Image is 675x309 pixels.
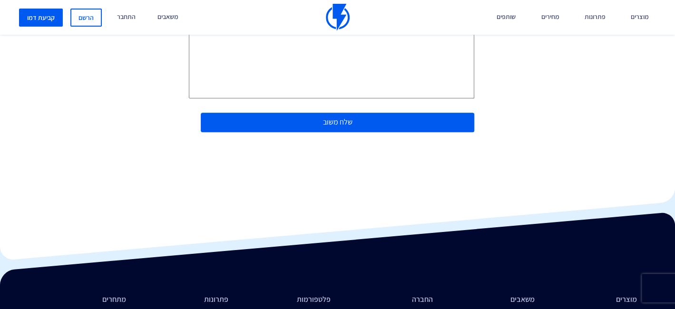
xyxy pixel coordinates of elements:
a: קביעת דמו [19,9,63,27]
li: מוצרים [549,294,637,305]
button: שלח משוב [201,113,474,132]
li: משאבים [447,294,535,305]
li: מתחרים [38,294,126,305]
li: פתרונות [140,294,228,305]
a: הרשם [70,9,102,27]
li: פלטפורמות [243,294,331,305]
li: החברה [345,294,433,305]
